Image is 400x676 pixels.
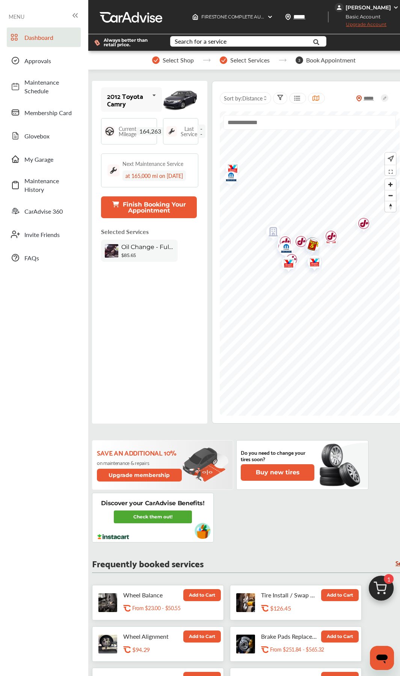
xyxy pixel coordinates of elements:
button: Add to Cart [321,589,359,601]
img: dollor_label_vector.a70140d1.svg [94,39,100,46]
a: Dashboard [7,27,81,47]
button: Buy new tires [241,464,314,481]
span: Book Appointment [306,57,356,64]
div: Map marker [219,167,237,189]
img: WGsFRI8htEPBVLJbROoPRyZpYNWhNONpIPPETTm6eUC0GeLEiAAAAAElFTkSuQmCC [393,5,399,11]
p: on maintenance & repairs [97,460,183,466]
span: Always better than retail price. [104,38,158,47]
span: Select Shop [163,57,194,64]
p: Selected Services [101,227,149,236]
a: Membership Card [7,103,81,122]
img: logo-mopar.png [219,167,238,189]
a: Approvals [7,51,81,70]
img: logo-jiffylube.png [318,226,338,249]
img: instacart-vehicle.0979a191.svg [195,523,211,539]
div: Map marker [274,239,293,260]
img: cart_icon.3d0951e8.svg [363,572,399,608]
div: Map marker [288,231,307,255]
a: Invite Friends [7,225,81,244]
span: Oil Change - Full-synthetic [121,243,174,251]
img: recenter.ce011a49.svg [386,155,394,163]
span: Zoom out [385,190,396,201]
div: Map marker [220,158,239,182]
button: Reset bearing to north [385,201,396,212]
span: Select Services [230,57,270,64]
img: new-tire.a0c7fe23.svg [319,441,364,489]
p: Save an additional 10% [97,448,183,457]
img: logo-jiffylube.png [271,236,291,260]
span: Maintenance History [24,176,77,194]
span: CarAdvise 360 [24,207,77,216]
div: Map marker [271,236,290,260]
img: logo-firestone.png [272,231,292,255]
span: 3 [296,56,303,64]
button: Zoom in [385,179,396,190]
span: Maintenance Schedule [24,78,77,95]
img: empty_shop_logo.394c5474.svg [261,221,281,245]
div: Map marker [351,213,370,237]
img: location_vector.a44bc228.svg [285,14,291,20]
img: logo-mopar.png [273,238,293,260]
span: 1 [384,574,394,584]
div: Map marker [276,253,295,276]
img: mobile_7859_st0640_046.jpg [162,86,198,113]
p: Tire Install / Swap Tires [261,591,317,599]
img: check-icon.521c8815.svg [300,234,319,257]
span: Invite Friends [24,230,77,239]
img: location_vector_orange.38f05af8.svg [356,95,362,102]
img: logo-jiffylube.png [273,231,293,255]
span: Last Service [181,126,197,137]
a: Check them out! [114,510,192,523]
div: Map marker [273,231,291,255]
span: 164,263 [136,127,164,135]
img: update-membership.81812027.svg [183,447,228,482]
div: Map marker [272,231,291,255]
span: Approvals [24,56,77,65]
a: Maintenance History [7,173,81,197]
p: From $251.84 - $565.32 [270,646,324,653]
div: Map marker [273,238,291,260]
img: logo-jiffylube.png [351,213,371,237]
span: MENU [9,14,24,20]
span: Current Mileage [119,126,136,137]
div: $126.45 [270,605,340,612]
a: Maintenance Schedule [7,74,81,99]
span: Basic Account [335,13,386,21]
img: maintenance_logo [166,126,177,137]
div: Map marker [300,234,319,257]
p: Do you need to change your tires soon? [241,449,314,462]
div: Map marker [300,234,319,258]
div: Map marker [302,252,321,275]
div: Next Maintenance Service [122,160,183,167]
div: Map marker [272,234,291,254]
div: Map marker [300,234,319,258]
p: Brake Pads Replacement [261,633,317,640]
img: Midas+Logo_RGB.png [299,236,319,255]
img: stepper-arrow.e24c07c6.svg [203,59,211,62]
span: My Garage [24,155,77,164]
button: Add to Cart [321,630,359,643]
img: logo-jiffylube.png [279,249,299,273]
img: steering_logo [104,126,115,137]
img: logo-jiffylube.png [300,234,320,258]
img: stepper-checkmark.b5569197.svg [220,56,227,64]
img: stepper-checkmark.b5569197.svg [152,56,160,64]
div: Map marker [299,236,318,255]
img: logo-mopar.png [274,239,294,260]
img: jVpblrzwTbfkPYzPPzSLxeg0AAAAASUVORK5CYII= [335,3,344,12]
a: Glovebox [7,126,81,146]
span: Distance [242,94,263,102]
img: header-down-arrow.9dd2ce7d.svg [267,14,273,20]
img: tire-install-swap-tires-thumb.jpg [236,593,255,612]
span: Dashboard [24,33,77,42]
span: Sort by : [224,94,263,102]
img: Midas+Logo_RGB.png [272,234,292,254]
div: 2012 Toyota Camry [107,92,149,107]
div: Map marker [279,249,298,273]
button: Finish Booking Your Appointment [101,196,197,218]
img: logo-valvoline.png [220,158,240,182]
div: at 165,000 mi on [DATE] [122,170,186,181]
span: Upgrade Account [335,21,386,31]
